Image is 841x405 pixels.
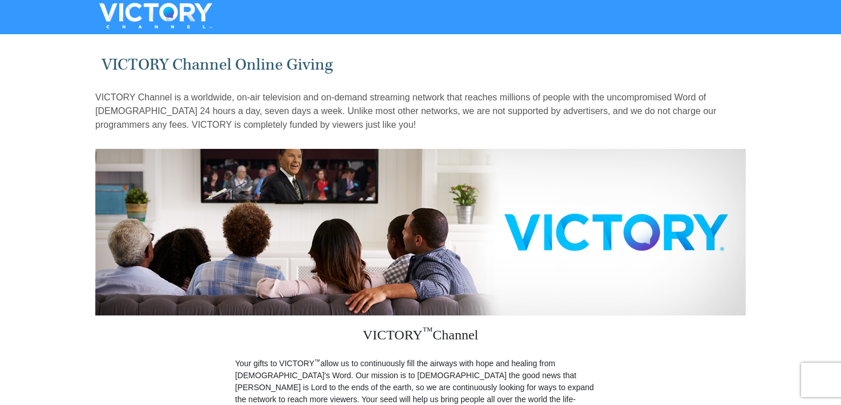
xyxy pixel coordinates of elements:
h3: VICTORY Channel [235,315,606,358]
sup: ™ [314,358,321,364]
sup: ™ [423,325,433,337]
p: VICTORY Channel is a worldwide, on-air television and on-demand streaming network that reaches mi... [95,91,746,132]
h1: VICTORY Channel Online Giving [102,55,740,74]
img: VICTORYTHON - VICTORY Channel [84,3,227,29]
